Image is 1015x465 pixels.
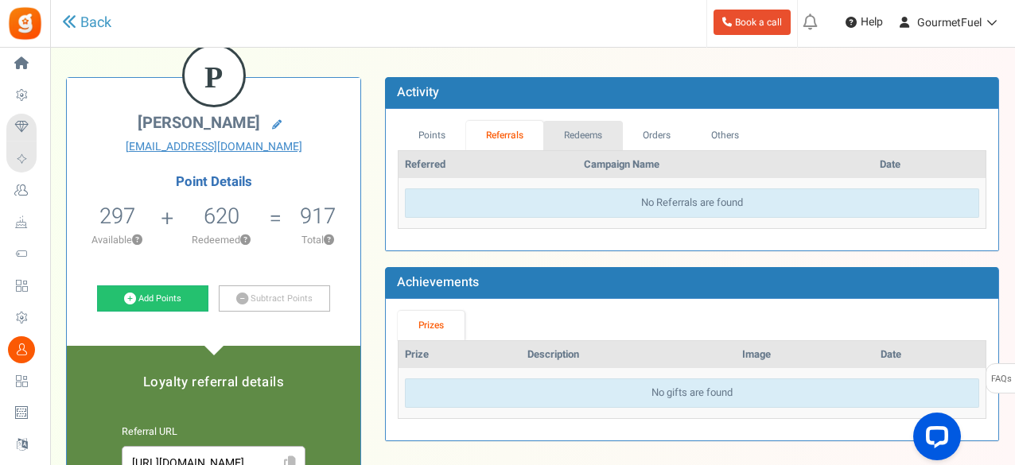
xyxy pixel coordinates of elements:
[873,151,986,179] th: Date
[185,46,243,108] figcaption: P
[405,378,979,408] div: No gifts are found
[543,121,623,150] a: Redeems
[67,175,360,189] h4: Point Details
[122,427,305,438] h6: Referral URL
[397,273,479,292] b: Achievements
[405,188,979,218] div: No Referrals are found
[7,6,43,41] img: Gratisfaction
[874,341,986,369] th: Date
[577,151,873,179] th: Campaign Name
[397,83,439,102] b: Activity
[219,285,330,312] a: Subtract Points
[714,10,791,35] a: Book a call
[839,10,889,35] a: Help
[79,139,348,155] a: [EMAIL_ADDRESS][DOMAIN_NAME]
[138,111,260,134] span: [PERSON_NAME]
[399,151,577,179] th: Referred
[97,285,208,312] a: Add Points
[736,341,874,369] th: Image
[283,233,352,247] p: Total
[466,121,544,150] a: Referrals
[300,204,336,228] h5: 917
[857,14,883,30] span: Help
[204,204,239,228] h5: 620
[398,121,466,150] a: Points
[691,121,760,150] a: Others
[83,375,344,389] h5: Loyalty referral details
[75,233,159,247] p: Available
[917,14,982,31] span: GourmetFuel
[398,311,465,340] a: Prizes
[175,233,267,247] p: Redeemed
[62,13,111,33] a: Back
[132,235,142,246] button: ?
[99,200,135,232] span: 297
[240,235,251,246] button: ?
[399,341,521,369] th: Prize
[521,341,736,369] th: Description
[623,121,691,150] a: Orders
[324,235,334,246] button: ?
[990,364,1012,394] span: FAQs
